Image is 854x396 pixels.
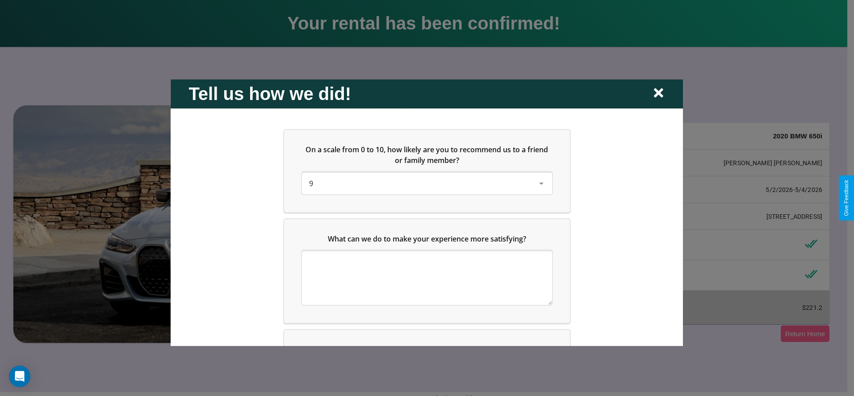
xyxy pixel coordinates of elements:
[311,344,537,354] span: Which of the following features do you value the most in a vehicle?
[302,144,552,165] h5: On a scale from 0 to 10, how likely are you to recommend us to a friend or family member?
[843,180,850,216] div: Give Feedback
[284,129,570,212] div: On a scale from 0 to 10, how likely are you to recommend us to a friend or family member?
[302,172,552,194] div: On a scale from 0 to 10, how likely are you to recommend us to a friend or family member?
[328,233,526,243] span: What can we do to make your experience more satisfying?
[9,366,30,387] div: Open Intercom Messenger
[309,178,313,188] span: 9
[188,83,351,104] h2: Tell us how we did!
[306,144,550,165] span: On a scale from 0 to 10, how likely are you to recommend us to a friend or family member?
